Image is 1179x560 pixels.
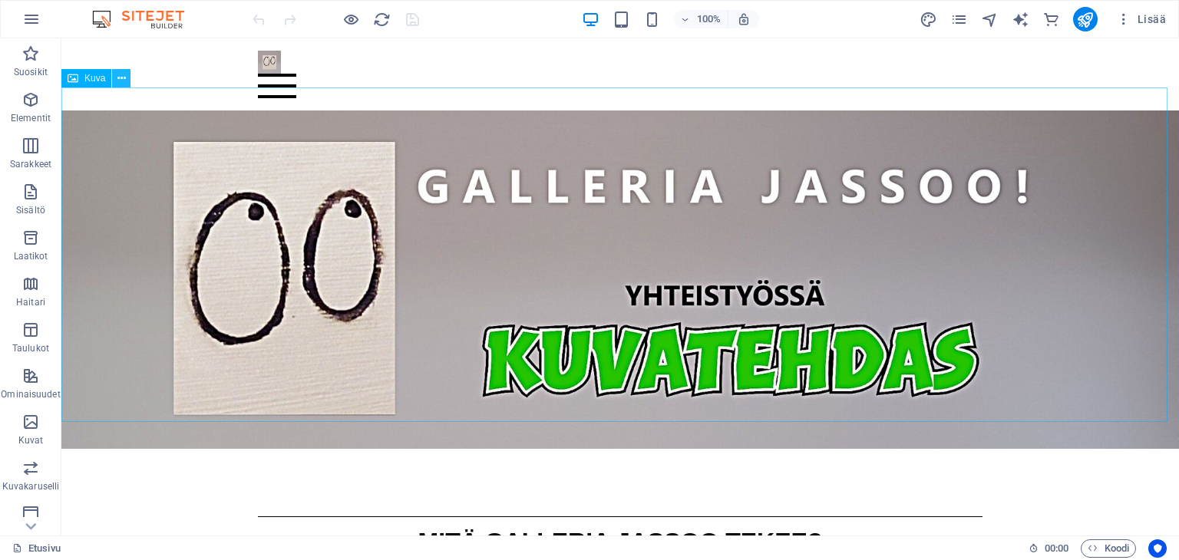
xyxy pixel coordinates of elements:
[16,204,45,216] p: Sisältö
[1012,11,1029,28] i: Tekstigeneraattori
[14,250,48,262] p: Laatikot
[11,112,51,124] p: Elementit
[737,12,751,26] i: Koon muuttuessa säädä zoomaustaso automaattisesti sopimaan valittuun laitteeseen.
[981,11,999,28] i: Navigaattori
[697,10,722,28] h6: 100%
[1116,12,1166,27] span: Lisää
[12,342,49,354] p: Taulukot
[1029,539,1069,558] h6: Istunnon aika
[373,11,391,28] i: Lataa sivu uudelleen
[14,66,48,78] p: Suosikit
[18,434,44,446] p: Kuvat
[1012,10,1030,28] button: text_generator
[88,10,203,28] img: Editor Logo
[981,10,999,28] button: navigator
[12,539,61,558] a: Napsauta peruuttaaksesi valinnan. Kaksoisnapsauta avataksesi Sivut
[1042,10,1061,28] button: commerce
[950,11,968,28] i: Sivut (Ctrl+Alt+S)
[2,480,59,492] p: Kuvakaruselli
[1,388,60,400] p: Ominaisuudet
[342,10,360,28] button: Napsauta tästä poistuaksesi esikatselutilasta ja jatkaaksesi muokkaamista
[1110,7,1172,31] button: Lisää
[1081,539,1136,558] button: Koodi
[1045,539,1068,558] span: 00 00
[1076,11,1094,28] i: Julkaise
[1073,7,1098,31] button: publish
[950,10,969,28] button: pages
[372,10,391,28] button: reload
[920,10,938,28] button: design
[1088,539,1129,558] span: Koodi
[1055,542,1058,554] span: :
[10,158,51,170] p: Sarakkeet
[674,10,728,28] button: 100%
[16,296,45,308] p: Haitari
[1042,11,1060,28] i: Kaupankäynti
[920,11,937,28] i: Ulkoasu (Ctrl+Alt+Y)
[84,74,105,83] span: Kuva
[1148,539,1167,558] button: Usercentrics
